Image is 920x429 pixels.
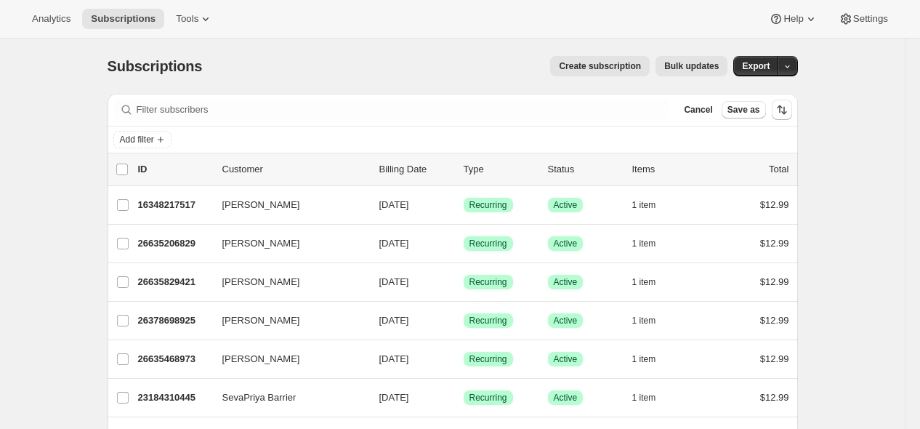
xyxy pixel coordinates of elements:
[138,310,789,331] div: 26378698925[PERSON_NAME][DATE]SuccessRecurringSuccessActive1 item$12.99
[760,353,789,364] span: $12.99
[469,392,507,404] span: Recurring
[742,60,770,72] span: Export
[554,238,578,249] span: Active
[167,9,222,29] button: Tools
[176,13,198,25] span: Tools
[554,276,578,288] span: Active
[137,100,670,120] input: Filter subscribers
[138,195,789,215] div: 16348217517[PERSON_NAME][DATE]SuccessRecurringSuccessActive1 item$12.99
[138,390,211,405] p: 23184310445
[632,276,656,288] span: 1 item
[550,56,650,76] button: Create subscription
[108,58,203,74] span: Subscriptions
[138,162,211,177] p: ID
[632,353,656,365] span: 1 item
[678,101,718,119] button: Cancel
[113,131,172,148] button: Add filter
[138,272,789,292] div: 26635829421[PERSON_NAME][DATE]SuccessRecurringSuccessActive1 item$12.99
[138,233,789,254] div: 26635206829[PERSON_NAME][DATE]SuccessRecurringSuccessActive1 item$12.99
[379,315,409,326] span: [DATE]
[783,13,803,25] span: Help
[830,9,897,29] button: Settings
[632,388,672,408] button: 1 item
[214,386,359,409] button: SevaPriya Barrier
[138,313,211,328] p: 26378698925
[222,313,300,328] span: [PERSON_NAME]
[222,198,300,212] span: [PERSON_NAME]
[632,195,672,215] button: 1 item
[760,238,789,249] span: $12.99
[760,315,789,326] span: $12.99
[222,275,300,289] span: [PERSON_NAME]
[554,353,578,365] span: Active
[554,392,578,404] span: Active
[469,276,507,288] span: Recurring
[138,388,789,408] div: 23184310445SevaPriya Barrier[DATE]SuccessRecurringSuccessActive1 item$12.99
[733,56,778,76] button: Export
[32,13,70,25] span: Analytics
[214,232,359,255] button: [PERSON_NAME]
[632,315,656,326] span: 1 item
[379,238,409,249] span: [DATE]
[554,199,578,211] span: Active
[120,134,154,145] span: Add filter
[214,309,359,332] button: [PERSON_NAME]
[379,199,409,210] span: [DATE]
[464,162,536,177] div: Type
[632,199,656,211] span: 1 item
[138,349,789,369] div: 26635468973[PERSON_NAME][DATE]SuccessRecurringSuccessActive1 item$12.99
[138,275,211,289] p: 26635829421
[138,162,789,177] div: IDCustomerBilling DateTypeStatusItemsTotal
[722,101,766,119] button: Save as
[853,13,888,25] span: Settings
[554,315,578,326] span: Active
[772,100,792,120] button: Sort the results
[632,272,672,292] button: 1 item
[214,270,359,294] button: [PERSON_NAME]
[632,310,672,331] button: 1 item
[664,60,719,72] span: Bulk updates
[769,162,788,177] p: Total
[760,9,826,29] button: Help
[222,162,368,177] p: Customer
[760,199,789,210] span: $12.99
[222,352,300,366] span: [PERSON_NAME]
[222,236,300,251] span: [PERSON_NAME]
[632,162,705,177] div: Items
[469,199,507,211] span: Recurring
[469,238,507,249] span: Recurring
[760,276,789,287] span: $12.99
[379,392,409,403] span: [DATE]
[138,236,211,251] p: 26635206829
[684,104,712,116] span: Cancel
[214,348,359,371] button: [PERSON_NAME]
[214,193,359,217] button: [PERSON_NAME]
[138,198,211,212] p: 16348217517
[548,162,621,177] p: Status
[379,276,409,287] span: [DATE]
[760,392,789,403] span: $12.99
[655,56,727,76] button: Bulk updates
[82,9,164,29] button: Subscriptions
[559,60,641,72] span: Create subscription
[23,9,79,29] button: Analytics
[379,162,452,177] p: Billing Date
[632,349,672,369] button: 1 item
[632,233,672,254] button: 1 item
[469,315,507,326] span: Recurring
[727,104,760,116] span: Save as
[91,13,156,25] span: Subscriptions
[632,392,656,404] span: 1 item
[379,353,409,364] span: [DATE]
[469,353,507,365] span: Recurring
[632,238,656,249] span: 1 item
[222,390,296,405] span: SevaPriya Barrier
[138,352,211,366] p: 26635468973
